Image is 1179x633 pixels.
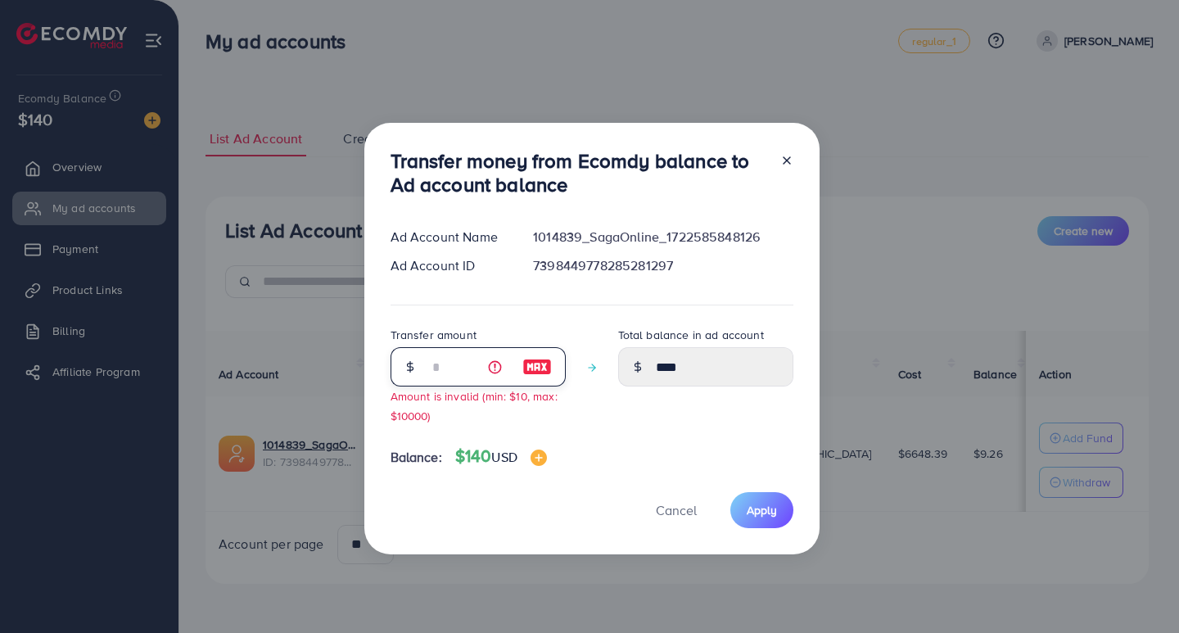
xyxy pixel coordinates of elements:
label: Transfer amount [391,327,477,343]
span: Cancel [656,501,697,519]
span: Apply [747,502,777,518]
span: Balance: [391,448,442,467]
button: Cancel [635,492,717,527]
iframe: Chat [1109,559,1167,621]
h3: Transfer money from Ecomdy balance to Ad account balance [391,149,767,197]
h4: $140 [455,446,547,467]
span: USD [491,448,517,466]
small: Amount is invalid (min: $10, max: $10000) [391,388,558,423]
div: Ad Account Name [377,228,521,246]
label: Total balance in ad account [618,327,764,343]
img: image [522,357,552,377]
div: 7398449778285281297 [520,256,806,275]
div: 1014839_SagaOnline_1722585848126 [520,228,806,246]
button: Apply [730,492,793,527]
div: Ad Account ID [377,256,521,275]
img: image [531,450,547,466]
